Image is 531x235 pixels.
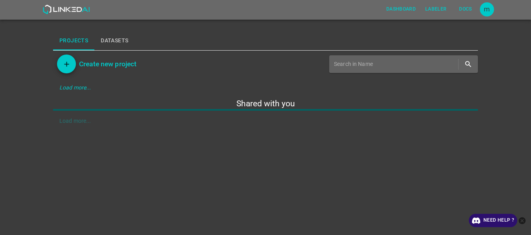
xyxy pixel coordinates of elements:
em: Load more... [59,84,91,91]
button: search [460,56,476,72]
a: Labeler [420,1,451,17]
h5: Shared with you [53,98,478,109]
button: Datasets [94,31,135,50]
button: Dashboard [383,3,419,16]
div: m [480,2,494,16]
img: LinkedAI [42,5,90,14]
div: Load more... [53,80,478,95]
a: Dashboard [382,1,420,17]
a: Docs [452,1,480,17]
input: Search in Name [334,58,457,70]
button: Docs [453,3,478,16]
button: Projects [53,31,94,50]
button: Add [57,55,76,73]
button: Open settings [480,2,494,16]
a: Need Help ? [469,214,517,227]
button: close-help [517,214,527,227]
button: Labeler [422,3,450,16]
h6: Create new project [79,58,136,69]
a: Create new project [76,58,136,69]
